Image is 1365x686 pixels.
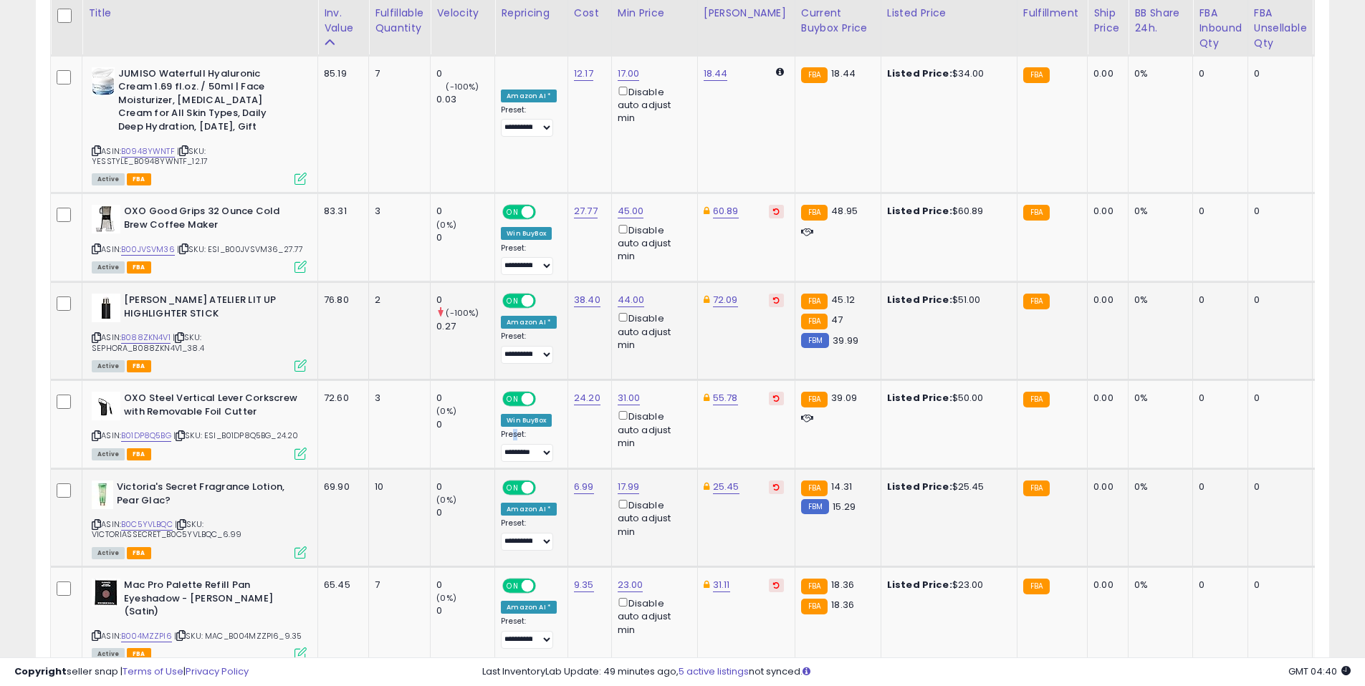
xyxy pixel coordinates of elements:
div: FBA inbound Qty [1199,6,1242,51]
div: 0 [436,604,494,617]
div: Inv. value [324,6,363,36]
span: All listings currently available for purchase on Amazon [92,547,125,559]
small: FBA [801,480,828,496]
span: | SKU: ESI_B00JVSVM36_27.77 [177,243,304,255]
a: Terms of Use [123,665,183,678]
div: 0 [436,294,494,306]
a: Privacy Policy [186,665,249,678]
b: OXO Good Grips 32 Ounce Cold Brew Coffee Maker [124,205,298,235]
div: Disable auto adjust min [618,84,686,125]
span: 39.99 [833,334,858,347]
div: Title [88,6,312,21]
span: 39.09 [831,391,857,405]
b: Listed Price: [887,204,952,218]
small: FBA [801,599,828,614]
div: Listed Price [887,6,1011,21]
div: 0% [1134,294,1182,306]
span: 2025-08-10 04:40 GMT [1288,665,1351,678]
div: 0% [1134,480,1182,493]
div: 0 [436,392,494,405]
div: 7 [375,579,419,591]
span: 48.95 [831,204,858,218]
small: FBA [1023,480,1050,496]
small: FBA [801,579,828,594]
div: 0 [1199,205,1237,218]
div: Disable auto adjust min [618,595,686,637]
span: 47 [831,313,843,327]
small: (0%) [436,405,456,417]
a: 18.44 [704,67,728,81]
div: 0 [436,231,494,244]
b: Listed Price: [887,480,952,493]
div: 0% [1134,579,1182,591]
b: Mac Pro Palette Refill Pan Eyeshadow - [PERSON_NAME] (Satin) [124,579,298,622]
div: Amazon AI * [501,316,557,329]
div: Fulfillment [1023,6,1081,21]
div: Preset: [501,617,557,649]
span: OFF [534,393,557,405]
b: Listed Price: [887,391,952,405]
div: 0 [1199,579,1237,591]
div: 0 [436,205,494,218]
div: $34.00 [887,67,1006,80]
b: JUMISO Waterfull Hyaluronic Cream 1.69 fl.oz. / 50ml | Face Moisturizer, [MEDICAL_DATA] Cream for... [118,67,292,137]
a: B0C5YVLBQC [121,518,173,531]
div: 2 [375,294,419,306]
small: FBA [1023,67,1050,83]
div: 0 [436,418,494,431]
div: ASIN: [92,205,307,271]
b: Listed Price: [887,293,952,306]
div: 3 [375,205,419,218]
div: 3 [375,392,419,405]
a: 55.78 [713,391,738,405]
div: Disable auto adjust min [618,310,686,352]
div: 0.00 [1093,205,1117,218]
span: | SKU: YESSTYLE_B0948YWNTF_12.17 [92,145,208,167]
small: FBA [801,314,828,329]
div: 85.19 [324,67,358,80]
a: 72.09 [713,293,738,307]
span: ON [504,295,522,307]
div: 76.80 [324,294,358,306]
div: BB Share 24h. [1134,6,1187,36]
div: 0 [1254,67,1302,80]
span: | SKU: MAC_B004MZZPI6_9.35 [174,630,302,642]
span: FBA [127,173,151,185]
span: | SKU: ESI_B01DP8Q5BG_24.20 [173,430,299,441]
a: B00JVSVM36 [121,243,175,256]
a: 5 active listings [679,665,749,678]
img: 31Ap8J9xNjL._SL40_.jpg [92,579,120,607]
small: (0%) [436,494,456,506]
a: 9.35 [574,578,594,592]
small: FBA [1023,294,1050,309]
a: 17.00 [618,67,640,81]
div: Min Price [618,6,691,21]
a: 12.17 [574,67,593,81]
span: All listings currently available for purchase on Amazon [92,360,125,372]
small: FBA [1023,392,1050,407]
span: FBA [127,547,151,559]
div: 0 [436,506,494,519]
span: ON [504,206,522,218]
div: 65.45 [324,579,358,591]
div: Amazon AI * [501,90,557,102]
div: 0 [1199,294,1237,306]
div: 0% [1134,67,1182,80]
div: Cost [574,6,605,21]
div: 0 [436,67,494,80]
div: 83.31 [324,205,358,218]
a: 6.99 [574,480,594,494]
small: (-100%) [446,81,479,92]
a: 45.00 [618,204,644,218]
a: 25.45 [713,480,739,494]
div: FBA Unsellable Qty [1254,6,1307,51]
div: $50.00 [887,392,1006,405]
a: 17.99 [618,480,640,494]
div: [PERSON_NAME] [704,6,789,21]
small: FBA [801,67,828,83]
span: FBA [127,261,151,274]
div: Win BuyBox [501,227,552,240]
b: Listed Price: [887,67,952,80]
div: 0.00 [1093,480,1117,493]
a: 24.20 [574,391,600,405]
